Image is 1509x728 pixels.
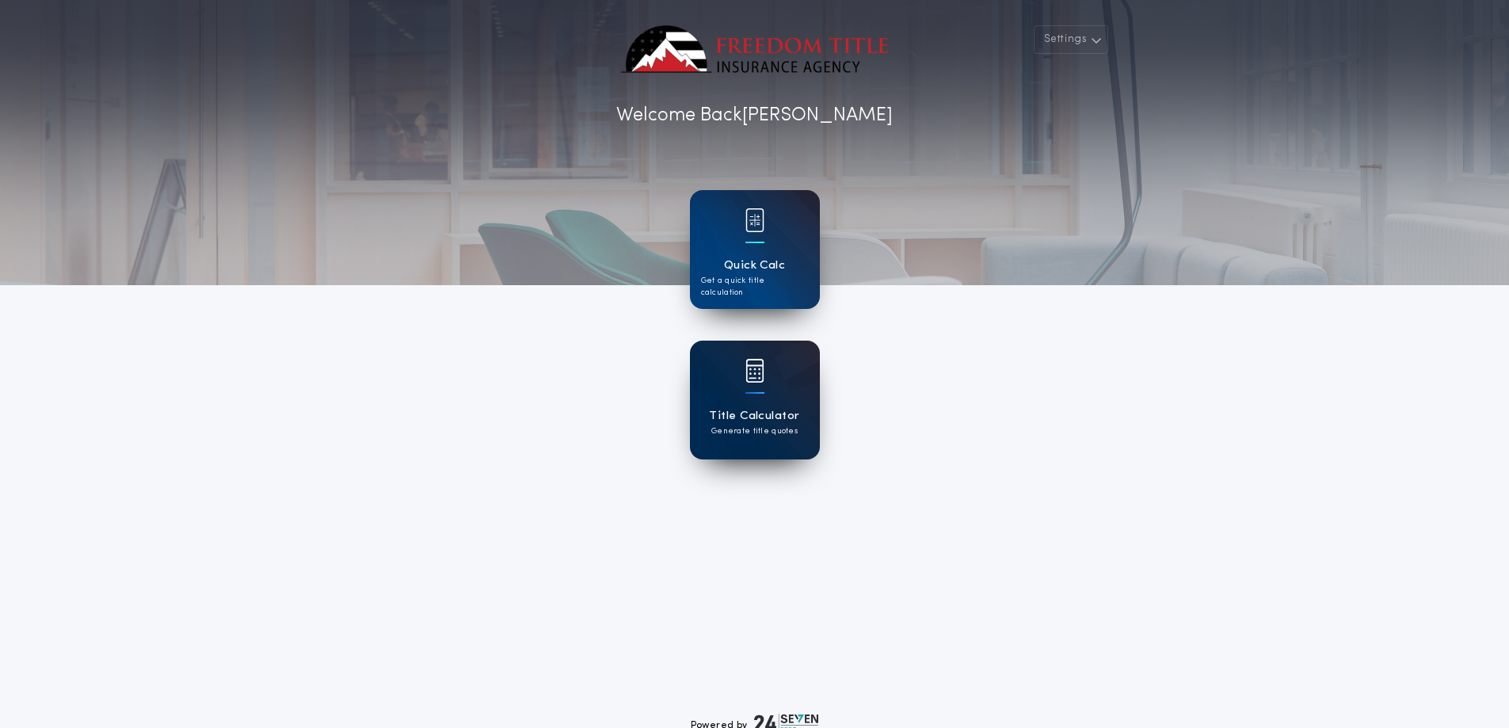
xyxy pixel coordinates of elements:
p: Get a quick title calculation [701,275,809,299]
button: Settings [1034,25,1108,54]
h1: Title Calculator [709,407,799,425]
h1: Quick Calc [724,257,786,275]
a: card iconQuick CalcGet a quick title calculation [690,190,820,309]
img: card icon [745,208,764,232]
a: card iconTitle CalculatorGenerate title quotes [690,341,820,459]
img: card icon [745,359,764,383]
img: account-logo [621,25,889,73]
p: Welcome Back [PERSON_NAME] [616,101,893,130]
p: Generate title quotes [711,425,798,437]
